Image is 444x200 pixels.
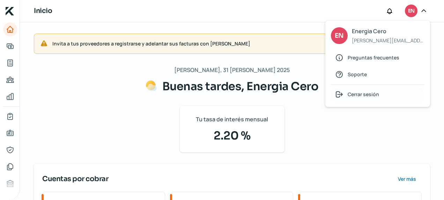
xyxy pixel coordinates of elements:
span: EN [408,7,414,15]
a: Representantes [3,143,17,157]
span: Invita a tus proveedores a registrarse y adelantar sus facturas con [PERSON_NAME] [52,39,398,48]
h1: Inicio [34,6,52,16]
span: [PERSON_NAME], 31 [PERSON_NAME] 2025 [174,65,290,75]
a: Mis finanzas [3,90,17,103]
img: Saludos [146,80,157,91]
a: Adelantar facturas [3,39,17,53]
span: Cuentas por cobrar [42,174,108,184]
a: Inicio [3,22,17,36]
a: Pago a proveedores [3,73,17,87]
a: Documentos [3,160,17,174]
a: Tus créditos [3,56,17,70]
span: 2.20 % [188,127,276,144]
span: Buenas tardes, Energia Cero [162,79,319,93]
button: Ver más [392,172,422,186]
a: Mi contrato [3,109,17,123]
span: Preguntas frecuentes [348,53,399,62]
a: Información general [3,126,17,140]
span: Tu tasa de interés mensual [196,114,268,124]
span: Energia Cero [352,26,424,36]
span: EN [335,30,343,41]
span: [PERSON_NAME][EMAIL_ADDRESS][DOMAIN_NAME] [352,36,424,45]
span: Ver más [398,177,416,181]
a: Buró de crédito [3,177,17,191]
span: Soporte [348,70,367,79]
span: Cerrar sesión [348,90,379,99]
